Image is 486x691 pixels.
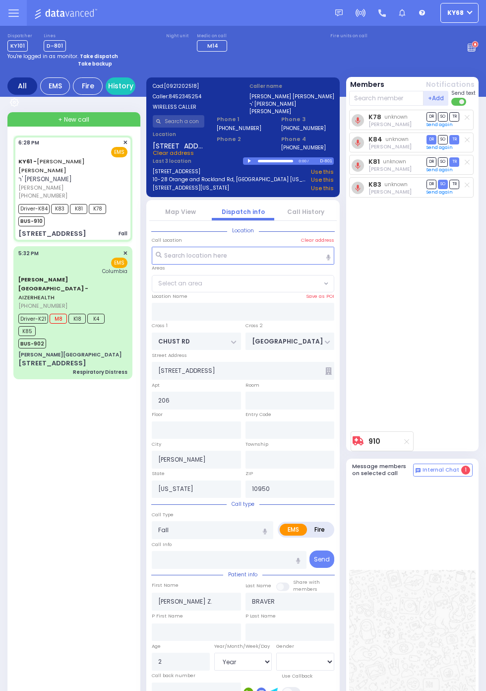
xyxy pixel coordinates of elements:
[153,103,237,111] label: WIRELESS CALLER
[245,582,271,589] label: Last Name
[18,139,39,146] span: 6:28 PM
[426,112,436,122] span: DR
[18,302,67,310] span: [PHONE_NUMBER]
[111,147,127,157] span: EMS
[413,464,473,477] button: Internal Chat 1
[152,237,182,244] label: Call Location
[18,175,72,183] span: ר' [PERSON_NAME]
[44,40,66,52] span: D-801
[153,93,237,100] label: Caller:
[245,470,253,477] label: ZIP
[298,155,307,167] div: 0:00
[68,314,86,324] span: K18
[426,180,436,189] span: DR
[368,438,380,445] a: 910
[280,524,307,536] label: EMS
[18,157,37,165] span: KY61 -
[438,180,448,189] span: SO
[152,352,187,359] label: Street Address
[40,77,70,95] div: EMS
[18,184,124,192] span: [PERSON_NAME]
[111,258,127,268] span: EMS
[335,9,343,17] img: message.svg
[18,229,86,239] div: [STREET_ADDRESS]
[281,115,333,124] span: Phone 3
[18,351,121,358] div: [PERSON_NAME][GEOGRAPHIC_DATA]
[58,115,89,124] span: + New call
[449,180,459,189] span: TR
[7,53,78,60] span: You're logged in as monitor.
[80,53,118,60] strong: Take dispatch
[123,138,127,147] span: ✕
[306,524,333,536] label: Fire
[18,326,36,336] span: K85
[102,268,127,275] span: Columbia
[320,157,333,165] div: D-801
[449,157,459,167] span: TR
[249,82,334,90] label: Caller name
[106,77,135,95] a: History
[368,158,380,165] a: K81
[368,136,382,143] a: K84
[307,155,309,167] div: /
[223,571,262,578] span: Patient info
[426,167,453,173] a: Send again
[18,216,45,226] span: BUS-910
[350,79,384,90] button: Members
[18,204,50,214] span: Driver-K84
[217,115,269,124] span: Phone 1
[152,441,161,448] label: City
[349,91,424,106] input: Search member
[301,237,334,244] label: Clear address
[282,673,312,680] label: Use Callback
[153,149,194,157] span: Clear address
[152,265,165,272] label: Areas
[451,89,476,97] span: Send text
[152,411,163,418] label: Floor
[165,207,196,216] a: Map View
[368,113,381,121] a: K78
[293,579,320,585] small: Share with
[153,157,243,165] label: Last 3 location
[368,181,381,188] a: K83
[311,184,334,193] a: Use this
[227,500,259,508] span: Call type
[281,125,326,132] label: [PHONE_NUMBER]
[249,108,334,115] label: [PERSON_NAME]
[306,293,334,300] label: Save as POI
[449,112,459,122] span: TR
[153,82,237,90] label: Cad:
[34,7,100,19] img: Logo
[197,33,230,39] label: Medic on call
[152,511,174,518] label: Call Type
[423,467,459,474] span: Internal Chat
[7,40,28,52] span: KY101
[18,276,88,301] a: AIZERHEALTH
[449,135,459,144] span: TR
[18,339,46,348] span: BUS-902
[153,168,200,176] a: [STREET_ADDRESS]
[70,204,87,214] span: K81
[18,250,39,257] span: 5:32 PM
[18,192,67,200] span: [PHONE_NUMBER]
[330,33,367,39] label: Fire units on call
[169,93,201,100] span: 8452345254
[245,322,263,329] label: Cross 2
[222,207,265,216] a: Dispatch info
[311,176,334,184] a: Use this
[152,672,195,679] label: Call back number
[166,33,188,39] label: Night unit
[152,322,168,329] label: Cross 1
[309,551,334,568] button: Send
[214,643,272,650] div: Year/Month/Week/Day
[73,368,127,376] div: Respiratory Distress
[245,613,276,620] label: P Last Name
[153,141,205,149] span: [STREET_ADDRESS]
[152,582,179,589] label: First Name
[119,230,127,237] div: Fall
[325,367,332,375] span: Other building occupants
[287,207,324,216] a: Call History
[440,3,479,23] button: ky68
[152,293,187,300] label: Location Name
[245,441,268,448] label: Township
